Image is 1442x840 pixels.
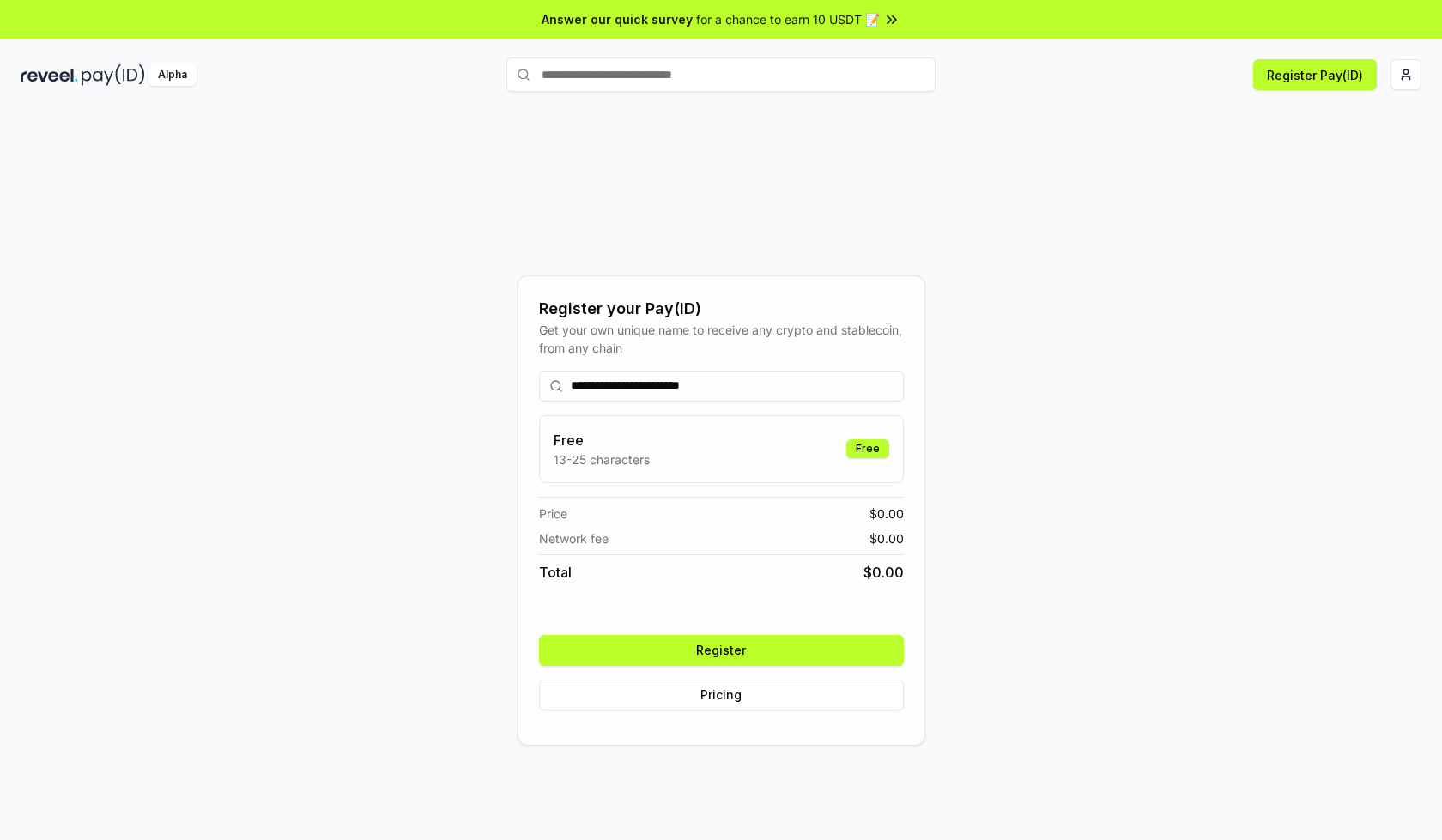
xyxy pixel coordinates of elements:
div: Free [846,439,889,458]
button: Register [539,635,904,666]
span: $ 0.00 [869,529,904,547]
div: Alpha [148,64,197,86]
img: pay_id [82,64,145,86]
span: Total [539,562,572,583]
span: $ 0.00 [863,562,904,583]
span: Network fee [539,529,609,547]
button: Register Pay(ID) [1253,59,1377,90]
div: Get your own unique name to receive any crypto and stablecoin, from any chain [539,321,904,357]
span: $ 0.00 [869,505,904,523]
h3: Free [554,430,650,450]
span: for a chance to earn 10 USDT 📝 [696,10,880,28]
div: Register your Pay(ID) [539,297,904,321]
p: 13-25 characters [554,450,650,468]
button: Pricing [539,680,904,710]
span: Price [539,505,567,523]
img: reveel_dark [21,64,78,86]
span: Answer our quick survey [542,10,693,28]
